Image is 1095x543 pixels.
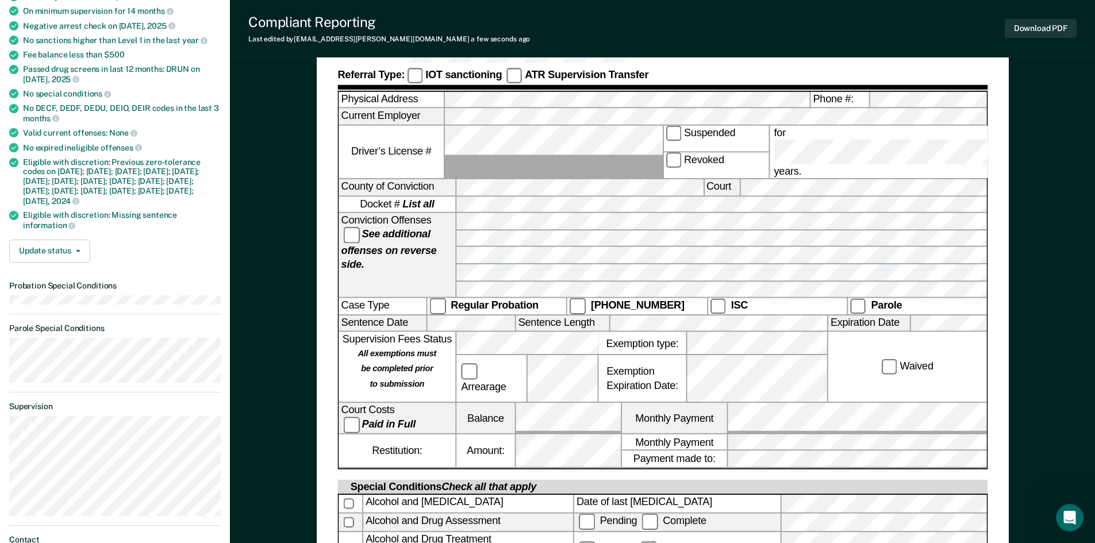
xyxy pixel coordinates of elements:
[871,299,902,311] strong: Parole
[23,50,221,60] div: Fee balance less than
[1056,504,1084,532] iframe: Intercom live chat
[506,68,522,83] input: ATR Supervision Transfer
[360,197,434,211] span: Docket #
[771,126,1015,178] label: for years.
[23,210,221,230] div: Eligible with discretion: Missing sentence
[471,35,530,43] span: a few seconds ago
[339,109,443,125] label: Current Employer
[663,126,768,152] label: Suspended
[104,50,124,59] span: $500
[9,240,90,263] button: Update status
[9,281,221,291] dt: Probation Special Conditions
[339,179,455,195] label: County of Conviction
[591,299,685,311] strong: [PHONE_NUMBER]
[622,434,727,450] label: Monthly Payment
[23,35,221,45] div: No sanctions higher than Level 1 in the last
[710,298,725,314] input: ISC
[101,143,142,152] span: offenses
[577,515,639,526] label: Pending
[23,221,75,230] span: information
[461,364,477,379] input: Arrearage
[641,514,657,529] input: Complete
[343,228,359,243] input: See additional offenses on reverse side.
[451,299,539,311] strong: Regular Probation
[579,514,594,529] input: Pending
[459,364,524,394] label: Arrearage
[425,69,502,80] strong: IOT sanctioning
[343,417,359,433] input: Paid in Full
[23,128,221,138] div: Valid current offenses:
[248,14,530,30] div: Compliant Reporting
[429,298,445,314] input: Regular Probation
[810,91,869,107] label: Phone #:
[456,434,514,467] label: Amount:
[516,315,609,332] label: Sentence Length
[731,299,747,311] strong: ISC
[622,403,727,433] label: Monthly Payment
[23,6,221,16] div: On minimum supervision for 14
[598,332,686,355] label: Exemption type:
[622,451,727,467] label: Payment made to:
[441,481,536,492] span: Check all that apply
[363,514,573,531] div: Alcohol and Drug Assessment
[348,480,538,494] div: Special Conditions
[402,198,434,210] strong: List all
[182,36,208,45] span: year
[666,126,681,141] input: Suspended
[774,140,1012,164] input: for years.
[9,402,221,411] dt: Supervision
[248,35,530,43] div: Last edited by [EMAIL_ADDRESS][PERSON_NAME][DOMAIN_NAME]
[52,75,79,84] span: 2025
[363,495,573,512] div: Alcohol and [MEDICAL_DATA]
[1005,19,1077,38] button: Download PDF
[339,91,443,107] label: Physical Address
[137,6,174,16] span: months
[407,68,422,83] input: IOT sanctioning
[456,403,514,433] label: Balance
[525,69,648,80] strong: ATR Supervision Transfer
[23,64,221,84] div: Passed drug screens in last 12 months: DRUN on [DATE],
[666,152,681,168] input: Revoked
[639,515,708,526] label: Complete
[9,324,221,333] dt: Parole Special Conditions
[23,103,221,123] div: No DECF, DEDF, DEDU, DEIO, DEIR codes in the last 3
[879,359,935,375] label: Waived
[23,114,59,123] span: months
[339,315,426,332] label: Sentence Date
[339,213,455,297] div: Conviction Offenses
[52,197,79,206] span: 2024
[362,418,415,430] strong: Paid in Full
[850,298,865,314] input: Parole
[881,359,897,375] input: Waived
[339,126,443,178] label: Driver’s License #
[337,69,405,80] strong: Referral Type:
[570,298,585,314] input: [PHONE_NUMBER]
[339,434,455,467] div: Restitution:
[339,403,455,433] div: Court Costs
[147,21,175,30] span: 2025
[23,143,221,153] div: No expired ineligible
[63,89,110,98] span: conditions
[109,128,137,137] span: None
[23,21,221,31] div: Negative arrest check on [DATE],
[598,356,686,402] div: Exemption Expiration Date:
[339,298,426,314] div: Case Type
[358,348,436,389] strong: All exemptions must be completed prior to submission
[704,179,739,195] label: Court
[23,157,221,206] div: Eligible with discretion: Previous zero-tolerance codes on [DATE]; [DATE]; [DATE]; [DATE]; [DATE]...
[574,495,779,512] label: Date of last [MEDICAL_DATA]
[339,332,455,402] div: Supervision Fees Status
[663,152,768,178] label: Revoked
[23,88,221,99] div: No special
[341,229,436,270] strong: See additional offenses on reverse side.
[828,315,909,332] label: Expiration Date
